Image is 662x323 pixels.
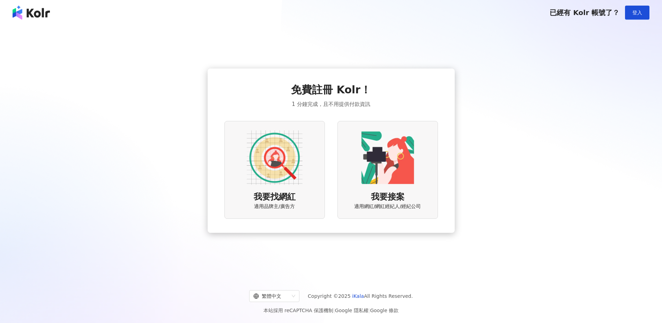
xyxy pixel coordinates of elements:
span: 已經有 Kolr 帳號了？ [550,8,619,17]
span: 登入 [632,10,642,15]
img: KOL identity option [360,130,416,186]
img: logo [13,6,50,20]
div: 繁體中文 [253,290,289,302]
a: Google 條款 [370,308,399,313]
img: AD identity option [247,130,303,186]
span: 本站採用 reCAPTCHA 保護機制 [263,306,399,315]
span: 我要找網紅 [254,191,296,203]
span: 免費註冊 Kolr！ [291,82,371,97]
span: 我要接案 [371,191,404,203]
span: Copyright © 2025 All Rights Reserved. [308,292,413,300]
a: Google 隱私權 [335,308,369,313]
span: | [333,308,335,313]
span: | [369,308,370,313]
button: 登入 [625,6,649,20]
a: iKala [352,293,364,299]
span: 適用品牌主/廣告方 [254,203,295,210]
span: 1 分鐘完成，且不用提供付款資訊 [292,100,370,108]
span: 適用網紅/網紅經紀人/經紀公司 [354,203,421,210]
